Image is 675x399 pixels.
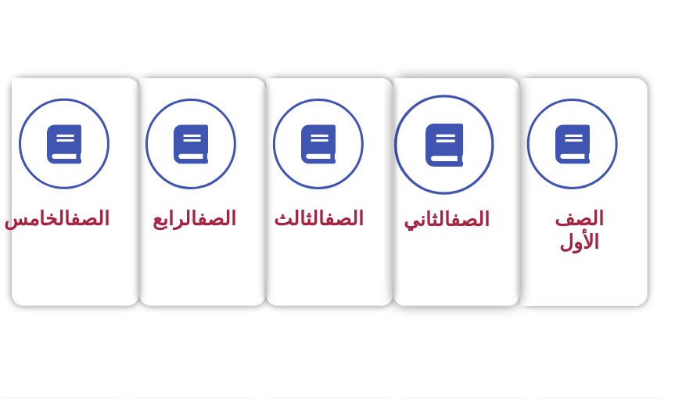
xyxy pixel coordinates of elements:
span: الصف الأول [555,207,604,253]
a: الصف [70,207,110,230]
span: الرابع [153,207,236,230]
span: الثالث [274,207,364,230]
span: الثاني [404,208,490,231]
a: الصف [451,208,490,231]
a: الصف [325,207,364,230]
span: الخامس [4,207,110,230]
a: الصف [197,207,236,230]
